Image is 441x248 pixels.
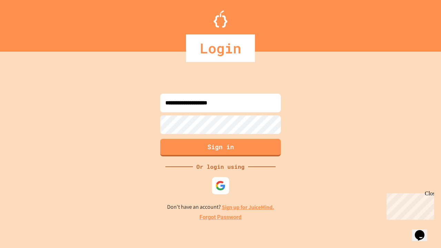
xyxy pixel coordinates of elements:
p: Don't have an account? [167,203,274,211]
img: Logo.svg [214,10,227,28]
div: Login [186,34,255,62]
iframe: chat widget [384,190,434,220]
iframe: chat widget [412,220,434,241]
div: Chat with us now!Close [3,3,48,44]
a: Sign up for JuiceMind. [222,204,274,211]
div: Or login using [193,163,248,171]
a: Forgot Password [199,213,242,221]
button: Sign in [160,139,281,156]
img: google-icon.svg [215,180,226,191]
